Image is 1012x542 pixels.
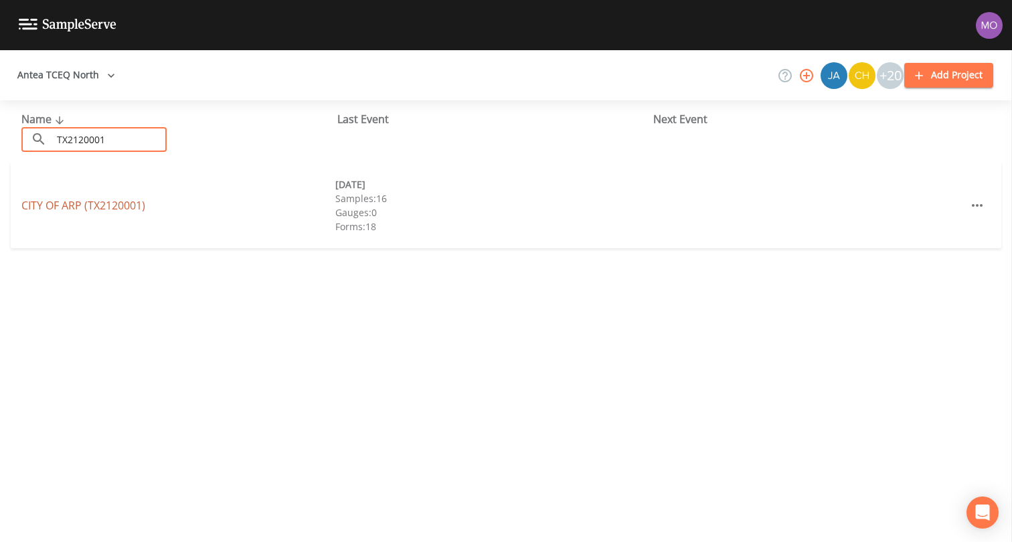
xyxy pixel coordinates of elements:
span: Name [21,112,68,126]
div: Last Event [337,111,653,127]
img: 2e773653e59f91cc345d443c311a9659 [821,62,847,89]
a: CITY OF ARP (TX2120001) [21,198,145,213]
div: Open Intercom Messenger [966,496,999,529]
div: Next Event [653,111,969,127]
input: Search Projects [52,127,167,152]
div: Gauges: 0 [335,205,649,219]
div: Forms: 18 [335,219,649,234]
button: Antea TCEQ North [12,63,120,88]
div: [DATE] [335,177,649,191]
div: Samples: 16 [335,191,649,205]
button: Add Project [904,63,993,88]
div: +20 [877,62,904,89]
div: Charles Medina [848,62,876,89]
img: c74b8b8b1c7a9d34f67c5e0ca157ed15 [849,62,875,89]
img: 4e251478aba98ce068fb7eae8f78b90c [976,12,1003,39]
img: logo [19,19,116,31]
div: James Whitmire [820,62,848,89]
